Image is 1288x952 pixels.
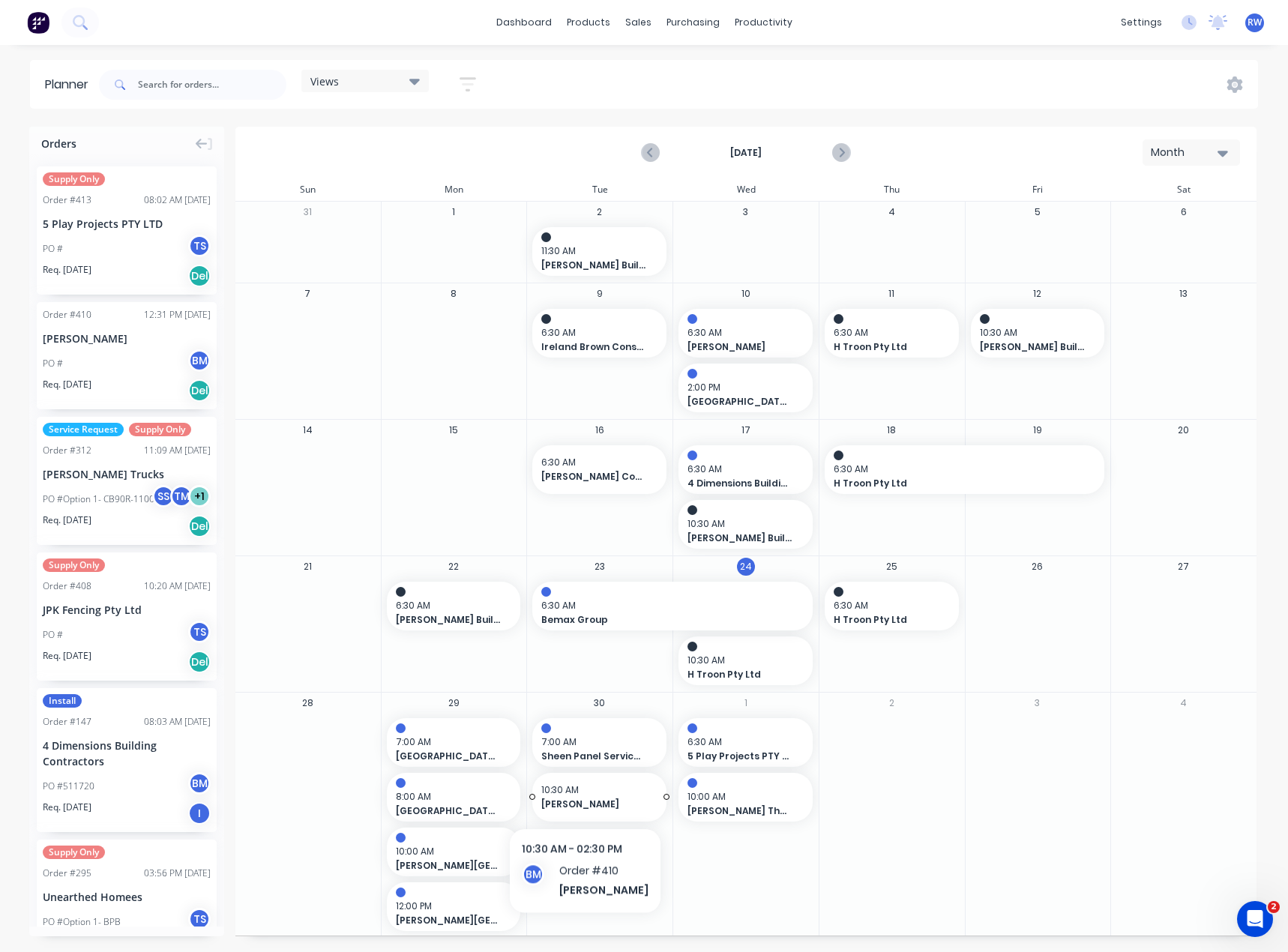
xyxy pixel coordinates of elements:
span: Sheen Panel Service - [GEOGRAPHIC_DATA] [541,750,645,763]
div: 7:00 AMSheen Panel Service - [GEOGRAPHIC_DATA] [532,718,666,767]
button: 2 [591,203,609,221]
div: 08:03 AM [DATE] [144,715,211,729]
span: [PERSON_NAME] Builders - [GEOGRAPHIC_DATA] [687,531,792,545]
span: 7:00 AM [396,735,505,749]
span: 6:30 AM [687,326,796,340]
div: 11:30 AM[PERSON_NAME] Builders - [GEOGRAPHIC_DATA] [532,227,666,276]
button: 30 [591,694,609,712]
div: products [559,11,618,34]
button: 11 [882,285,900,303]
button: 18 [882,421,900,439]
div: + 1 [188,485,211,507]
span: 6:30 AM [687,735,796,749]
div: [PERSON_NAME] [43,331,211,346]
div: purchasing [659,11,727,34]
button: 3 [737,203,755,221]
div: 6:30 AM[PERSON_NAME] Constructions [532,445,666,494]
div: 10:20 AM [DATE] [144,579,211,593]
span: Supply Only [129,423,191,436]
div: Sat [1110,178,1257,201]
div: Order # 312 [43,444,91,457]
div: 12:00 PM[PERSON_NAME][GEOGRAPHIC_DATA] [GEOGRAPHIC_DATA][PERSON_NAME] [387,882,521,931]
button: 4 [882,203,900,221]
div: 6:30 AM4 Dimensions Building Contractors [678,445,813,494]
button: Next page [832,143,849,162]
span: [PERSON_NAME] Builders - [GEOGRAPHIC_DATA] [980,340,1084,354]
button: 31 [298,203,316,221]
div: Del [188,379,211,402]
span: H Troon Pty Ltd [687,668,792,681]
div: 03:56 PM [DATE] [144,867,211,880]
span: 8:00 AM [396,790,505,804]
div: PO #511720 [43,780,94,793]
div: 12:31 PM [DATE] [144,308,211,322]
span: Ireland Brown Constructions Pty Ltd [541,340,645,354]
div: Order # 408 [43,579,91,593]
div: [PERSON_NAME] Trucks [43,466,211,482]
span: [PERSON_NAME] Constructions [541,470,645,483]
button: 1 [445,203,463,221]
div: TS [188,908,211,930]
span: 12:00 PM [396,900,505,913]
div: 10:30 AMH Troon Pty Ltd [678,636,813,685]
div: 6:30 AM[PERSON_NAME] [678,309,813,358]
button: 5 [1029,203,1047,221]
img: Factory [27,11,49,34]
span: [GEOGRAPHIC_DATA][PERSON_NAME] [687,395,792,409]
a: dashboard [489,11,559,34]
span: 5 Play Projects PTY LTD [687,750,792,763]
span: Req. [DATE] [43,263,91,277]
div: Planner [45,76,96,94]
span: 10:30 AM [687,517,796,531]
span: 6:30 AM [687,463,796,476]
div: Order # 413 [43,193,91,207]
span: H Troon Pty Ltd [834,340,938,354]
div: PO # [43,357,63,370]
div: 6:30 AM5 Play Projects PTY LTD [678,718,813,767]
div: BM [188,772,211,795]
span: 10:00 AM [396,845,505,858]
span: [PERSON_NAME] Builders - [GEOGRAPHIC_DATA] [541,259,645,272]
div: I [188,802,211,825]
span: Req. [DATE] [43,378,91,391]
span: Views [310,73,339,89]
div: Order # 147 [43,715,91,729]
div: Mon [381,178,527,201]
span: 6:30 AM [541,599,796,612]
span: Req. [DATE] [43,649,91,663]
span: 10:00 AM [687,790,796,804]
div: 8:00 AM[GEOGRAPHIC_DATA][PERSON_NAME] [387,773,521,822]
div: 11:09 AM [DATE] [144,444,211,457]
button: 26 [1029,558,1047,576]
button: 24 [737,558,755,576]
div: Month [1151,145,1220,160]
span: 6:30 AM [541,326,650,340]
div: TS [188,235,211,257]
button: 12 [1029,285,1047,303]
button: 14 [298,421,316,439]
span: [PERSON_NAME] [541,798,645,811]
div: 10:00 AM[PERSON_NAME] The Night [678,773,813,822]
div: Order # 295 [43,867,91,880]
div: PO # [43,628,63,642]
span: Supply Only [43,558,105,572]
button: 8 [445,285,463,303]
button: 22 [445,558,463,576]
span: Supply Only [43,846,105,859]
div: 08:02 AM [DATE] [144,193,211,207]
button: 13 [1175,285,1193,303]
button: 3 [1029,694,1047,712]
span: Service Request [43,423,124,436]
div: Fri [965,178,1111,201]
button: Previous page [643,143,660,162]
div: Del [188,265,211,287]
span: 2:00 PM [687,381,796,394]
div: settings [1113,11,1170,34]
span: Req. [DATE] [43,801,91,814]
button: 15 [445,421,463,439]
div: 7:00 AM[GEOGRAPHIC_DATA][PERSON_NAME] [387,718,521,767]
span: RW [1248,16,1262,29]
span: Install [43,694,82,708]
div: SS [152,485,175,507]
div: 6:30 AMIreland Brown Constructions Pty Ltd [532,309,666,358]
